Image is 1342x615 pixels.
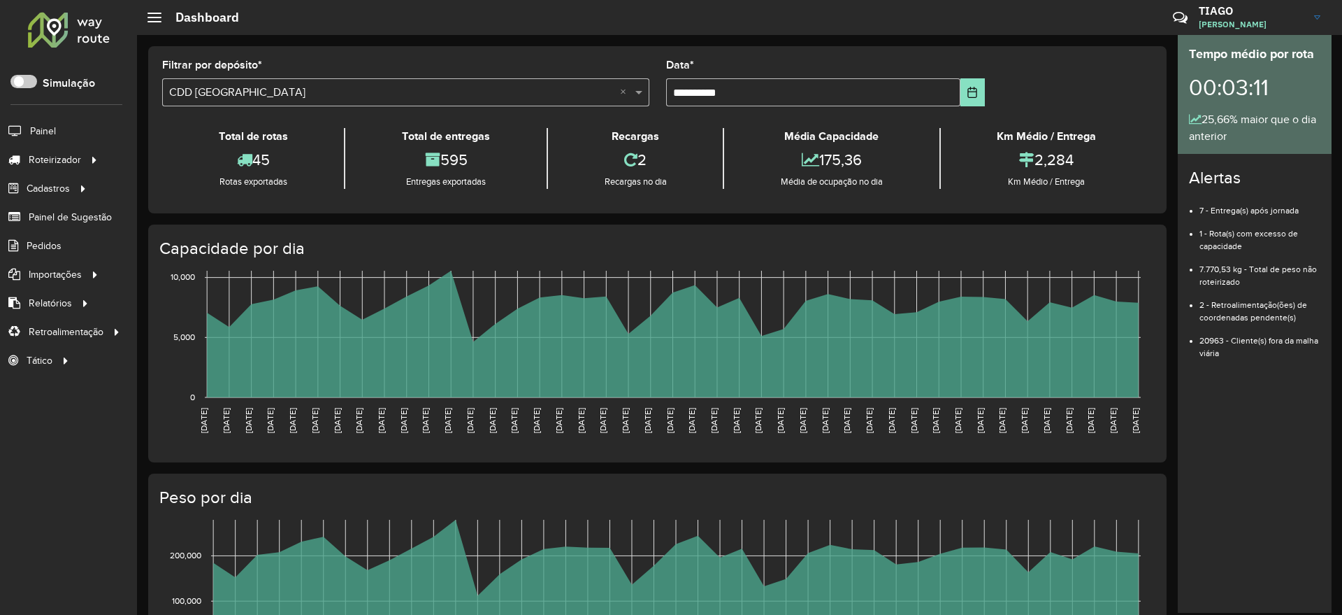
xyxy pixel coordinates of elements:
[172,596,201,605] text: 100,000
[709,408,719,433] text: [DATE]
[551,175,719,189] div: Recargas no dia
[620,84,632,101] span: Clear all
[532,408,541,433] text: [DATE]
[27,353,52,368] span: Tático
[166,175,340,189] div: Rotas exportadas
[728,175,935,189] div: Média de ocupação no dia
[349,175,542,189] div: Entregas exportadas
[1199,217,1320,253] li: 1 - Rota(s) com excesso de capacidade
[665,408,674,433] text: [DATE]
[1189,45,1320,64] div: Tempo médio por rota
[288,408,297,433] text: [DATE]
[732,408,741,433] text: [DATE]
[728,145,935,175] div: 175,36
[29,325,103,339] span: Retroalimentação
[753,408,763,433] text: [DATE]
[1020,408,1029,433] text: [DATE]
[1189,168,1320,188] h4: Alertas
[399,408,408,433] text: [DATE]
[1131,408,1140,433] text: [DATE]
[222,408,231,433] text: [DATE]
[1065,408,1074,433] text: [DATE]
[798,408,807,433] text: [DATE]
[1199,288,1320,324] li: 2 - Retroalimentação(ões) de coordenadas pendente(s)
[1165,3,1195,33] a: Contato Rápido
[953,408,962,433] text: [DATE]
[728,128,935,145] div: Média Capacidade
[421,408,430,433] text: [DATE]
[466,408,475,433] text: [DATE]
[166,128,340,145] div: Total de rotas
[577,408,586,433] text: [DATE]
[171,273,195,282] text: 10,000
[27,181,70,196] span: Cadastros
[842,408,851,433] text: [DATE]
[1199,18,1304,31] span: [PERSON_NAME]
[1199,253,1320,288] li: 7.770,53 kg - Total de peso não roteirizado
[377,408,386,433] text: [DATE]
[1199,324,1320,360] li: 20963 - Cliente(s) fora da malha viária
[159,239,1153,259] h4: Capacidade por dia
[776,408,785,433] text: [DATE]
[554,408,563,433] text: [DATE]
[488,408,497,433] text: [DATE]
[887,408,896,433] text: [DATE]
[190,393,195,402] text: 0
[909,408,918,433] text: [DATE]
[598,408,607,433] text: [DATE]
[944,175,1149,189] div: Km Médio / Entrega
[1199,194,1320,217] li: 7 - Entrega(s) após jornada
[1189,64,1320,111] div: 00:03:11
[310,408,319,433] text: [DATE]
[162,57,262,73] label: Filtrar por depósito
[29,267,82,282] span: Importações
[976,408,985,433] text: [DATE]
[161,10,239,25] h2: Dashboard
[349,128,542,145] div: Total de entregas
[443,408,452,433] text: [DATE]
[1189,111,1320,145] div: 25,66% maior que o dia anterior
[621,408,630,433] text: [DATE]
[643,408,652,433] text: [DATE]
[931,408,940,433] text: [DATE]
[244,408,253,433] text: [DATE]
[510,408,519,433] text: [DATE]
[944,128,1149,145] div: Km Médio / Entrega
[551,128,719,145] div: Recargas
[687,408,696,433] text: [DATE]
[333,408,342,433] text: [DATE]
[29,296,72,311] span: Relatórios
[199,408,208,433] text: [DATE]
[166,145,340,175] div: 45
[30,124,56,139] span: Painel
[170,551,201,560] text: 200,000
[944,145,1149,175] div: 2,284
[173,332,195,341] text: 5,000
[551,145,719,175] div: 2
[1199,4,1304,17] h3: TIAGO
[865,408,874,433] text: [DATE]
[1042,408,1051,433] text: [DATE]
[354,408,363,433] text: [DATE]
[997,408,1006,433] text: [DATE]
[159,488,1153,508] h4: Peso por dia
[349,145,542,175] div: 595
[1109,408,1118,433] text: [DATE]
[266,408,275,433] text: [DATE]
[43,75,95,92] label: Simulação
[666,57,694,73] label: Data
[29,210,112,225] span: Painel de Sugestão
[1086,408,1095,433] text: [DATE]
[29,153,81,167] span: Roteirizador
[960,78,985,106] button: Choose Date
[821,408,830,433] text: [DATE]
[27,239,62,253] span: Pedidos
